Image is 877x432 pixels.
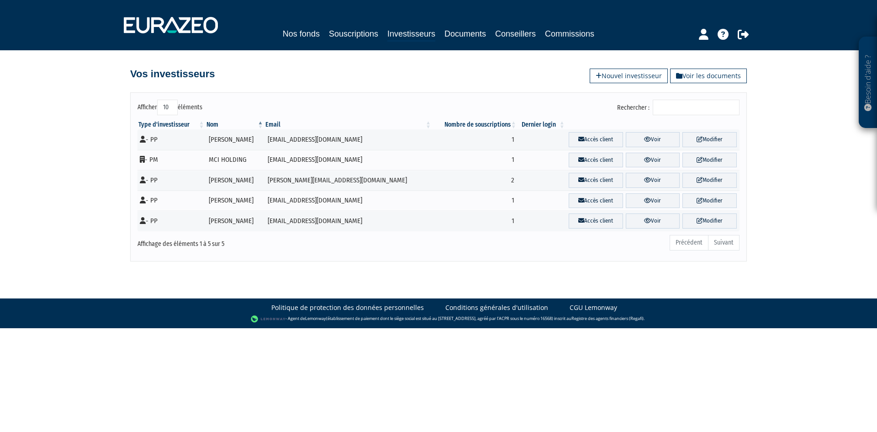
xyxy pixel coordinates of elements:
a: Voir [626,132,680,147]
th: &nbsp; [566,120,740,129]
td: - PP [137,191,206,211]
td: 2 [432,170,518,191]
th: Email : activer pour trier la colonne par ordre croissant [264,120,433,129]
a: Modifier [682,193,737,208]
h4: Vos investisseurs [130,69,215,80]
a: Voir les documents [670,69,747,83]
label: Rechercher : [617,100,740,115]
td: [EMAIL_ADDRESS][DOMAIN_NAME] [264,150,433,171]
a: Accès client [569,173,623,188]
a: Nouvel investisseur [590,69,668,83]
a: Modifier [682,173,737,188]
a: Nos fonds [283,27,320,40]
td: [PERSON_NAME][EMAIL_ADDRESS][DOMAIN_NAME] [264,170,433,191]
td: MCI HOLDING [206,150,264,171]
a: Registre des agents financiers (Regafi) [571,315,644,321]
a: Voir [626,193,680,208]
th: Nom : activer pour trier la colonne par ordre d&eacute;croissant [206,120,264,129]
a: Voir [626,173,680,188]
th: Dernier login : activer pour trier la colonne par ordre croissant [518,120,566,129]
a: CGU Lemonway [570,303,617,312]
td: - PP [137,129,206,150]
a: Modifier [682,213,737,229]
a: Conditions générales d'utilisation [445,303,548,312]
a: Politique de protection des données personnelles [271,303,424,312]
td: [PERSON_NAME] [206,129,264,150]
td: - PM [137,150,206,171]
td: [PERSON_NAME] [206,191,264,211]
a: Commissions [545,27,594,40]
a: Voir [626,153,680,168]
td: [EMAIL_ADDRESS][DOMAIN_NAME] [264,191,433,211]
td: [EMAIL_ADDRESS][DOMAIN_NAME] [264,129,433,150]
a: Accès client [569,193,623,208]
td: [PERSON_NAME] [206,170,264,191]
td: 1 [432,150,518,171]
a: Modifier [682,153,737,168]
img: 1732889491-logotype_eurazeo_blanc_rvb.png [124,17,218,33]
td: - PP [137,170,206,191]
td: [PERSON_NAME] [206,211,264,231]
div: - Agent de (établissement de paiement dont le siège social est situé au [STREET_ADDRESS], agréé p... [9,315,868,324]
div: Affichage des éléments 1 à 5 sur 5 [137,234,380,249]
td: 1 [432,129,518,150]
a: Voir [626,213,680,229]
a: Accès client [569,153,623,168]
a: Investisseurs [387,27,435,42]
a: Accès client [569,132,623,147]
th: Type d'investisseur : activer pour trier la colonne par ordre croissant [137,120,206,129]
label: Afficher éléments [137,100,202,115]
th: Nombre de souscriptions : activer pour trier la colonne par ordre croissant [432,120,518,129]
a: Documents [444,27,486,40]
p: Besoin d'aide ? [863,42,873,124]
select: Afficheréléments [157,100,178,115]
a: Conseillers [495,27,536,40]
td: 1 [432,211,518,231]
a: Lemonway [305,315,326,321]
a: Modifier [682,132,737,147]
td: 1 [432,191,518,211]
td: - PP [137,211,206,231]
img: logo-lemonway.png [251,315,286,324]
a: Souscriptions [329,27,378,40]
a: Accès client [569,213,623,229]
td: [EMAIL_ADDRESS][DOMAIN_NAME] [264,211,433,231]
input: Rechercher : [653,100,740,115]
